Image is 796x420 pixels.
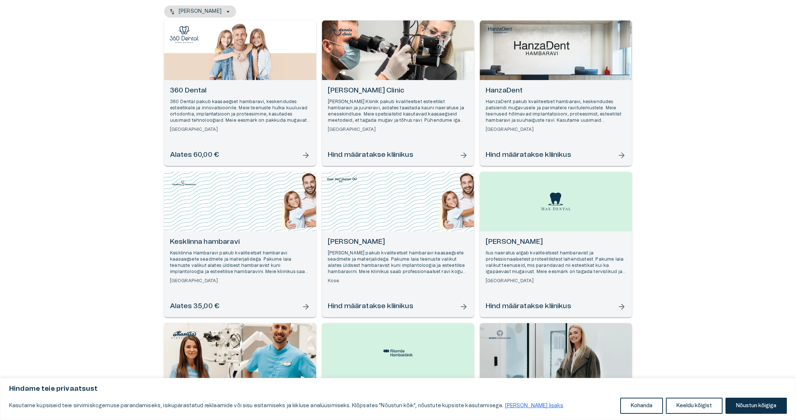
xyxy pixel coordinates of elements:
h6: HanzaDent [486,86,626,96]
a: Open selected supplier available booking dates [164,20,316,166]
h6: Alates 60,00 € [170,150,219,160]
h6: Hind määratakse kliinikus [328,302,413,311]
img: HanzaDent logo [485,26,515,35]
img: Riiamäe Hambakliinik logo [383,349,413,356]
h6: [PERSON_NAME] [328,237,468,247]
h6: Hind määratakse kliinikus [486,302,571,311]
button: Keeldu kõigist [666,398,723,414]
h6: Kose [328,278,468,284]
h6: [GEOGRAPHIC_DATA] [486,278,626,284]
a: Loe lisaks [505,403,564,409]
h6: Alates 35,00 € [170,302,219,311]
a: Open selected supplier available booking dates [322,172,474,317]
h6: [PERSON_NAME] Clinic [328,86,468,96]
h6: [GEOGRAPHIC_DATA] [170,126,310,133]
h6: [GEOGRAPHIC_DATA] [170,278,310,284]
img: Maxilla Hambakliinik logo [170,329,199,340]
p: Hindame teie privaatsust [9,385,787,393]
img: Kesklinna hambaravi logo [170,177,199,189]
button: Nõustun kõigiga [725,398,787,414]
a: Open selected supplier available booking dates [480,172,632,317]
p: [PERSON_NAME] [179,8,221,15]
span: arrow_forward [617,151,626,160]
img: Max Dental logo [541,193,571,211]
p: [PERSON_NAME] Kliinik pakub kvaliteetset esteetilist hambaravi ja juureravi, aidates taastada kau... [328,99,468,124]
img: Dr. Dennis Clinic logo [327,26,357,38]
p: 360 Dental pakub kaasaegset hambaravi, keskendudes esteetikale ja innovatsioonile. Meie teenuste ... [170,99,310,124]
img: 360 Dental logo [170,26,199,43]
h6: 360 Dental [170,86,310,96]
a: Open selected supplier available booking dates [480,20,632,166]
a: Open selected supplier available booking dates [322,20,474,166]
p: Kesklinna Hambaravi pakub kvaliteetset hambaravi kaasaegsete seadmete ja materjalidega. Pakume la... [170,250,310,275]
button: Kohanda [620,398,663,414]
h6: Kesklinna hambaravi [170,237,310,247]
p: Kasutame küpsiseid teie sirvimiskogemuse parandamiseks, isikupärastatud reklaamide või sisu esita... [9,401,564,410]
a: Open selected supplier available booking dates [164,172,316,317]
p: HanzaDent pakub kvaliteetset hambaravi, keskendudes patsiendi mugavusele ja parimatele ravitulemu... [486,99,626,124]
img: Kose Hambaravi logo [327,177,357,182]
button: [PERSON_NAME] [164,5,236,18]
span: arrow_forward [617,302,626,311]
span: arrow_forward [302,302,310,311]
p: [PERSON_NAME] pakub kvaliteetset hambaravi kaasaegsete seadmete ja materjalidega. Pakume laia tee... [328,250,468,275]
p: Ilus naeratus algab kvaliteetsest hambaravist ja professionaalsetest proteetilistest lahendustest... [486,250,626,275]
span: arrow_forward [302,151,310,160]
h6: [GEOGRAPHIC_DATA] [486,126,626,133]
span: Help [37,6,48,12]
span: arrow_forward [459,302,468,311]
span: arrow_forward [459,151,468,160]
h6: [PERSON_NAME] [486,237,626,247]
h6: [GEOGRAPHIC_DATA] [328,126,468,133]
img: Roseni Hambakliinik logo [485,329,515,340]
h6: Hind määratakse kliinikus [328,150,413,160]
h6: Hind määratakse kliinikus [486,150,571,160]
